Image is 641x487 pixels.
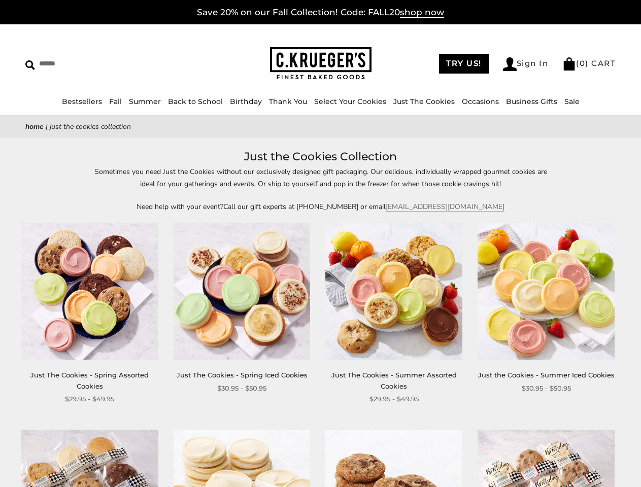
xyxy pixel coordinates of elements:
[25,122,44,131] a: Home
[462,97,499,106] a: Occasions
[30,371,149,390] a: Just The Cookies - Spring Assorted Cookies
[564,97,580,106] a: Sale
[478,223,615,360] img: Just the Cookies - Summer Iced Cookies
[522,383,571,394] span: $30.95 - $50.95
[478,371,615,379] a: Just the Cookies - Summer Iced Cookies
[25,121,616,132] nav: breadcrumbs
[230,97,262,106] a: Birthday
[41,148,600,166] h1: Just the Cookies Collection
[580,58,586,68] span: 0
[562,57,576,71] img: Bag
[177,371,308,379] a: Just The Cookies - Spring Iced Cookies
[369,394,419,404] span: $29.95 - $49.95
[325,223,462,360] img: Just The Cookies - Summer Assorted Cookies
[270,47,372,80] img: C.KRUEGER'S
[87,201,554,213] p: Need help with your event?
[50,122,131,131] span: Just the Cookies Collection
[21,223,158,360] img: Just The Cookies - Spring Assorted Cookies
[314,97,386,106] a: Select Your Cookies
[217,383,266,394] span: $30.95 - $50.95
[223,202,386,212] span: Call our gift experts at [PHONE_NUMBER] or email
[87,166,554,189] p: Sometimes you need Just the Cookies without our exclusively designed gift packaging. Our deliciou...
[562,58,616,68] a: (0) CART
[269,97,307,106] a: Thank You
[168,97,223,106] a: Back to School
[197,7,444,18] a: Save 20% on our Fall Collection! Code: FALL20shop now
[439,54,489,74] a: TRY US!
[503,57,549,71] a: Sign In
[129,97,161,106] a: Summer
[25,60,35,70] img: Search
[386,202,504,212] a: [EMAIL_ADDRESS][DOMAIN_NAME]
[46,122,48,131] span: |
[174,223,311,360] img: Just The Cookies - Spring Iced Cookies
[400,7,444,18] span: shop now
[109,97,122,106] a: Fall
[331,371,457,390] a: Just The Cookies - Summer Assorted Cookies
[503,57,517,71] img: Account
[506,97,557,106] a: Business Gifts
[25,56,160,72] input: Search
[62,97,102,106] a: Bestsellers
[393,97,455,106] a: Just The Cookies
[65,394,114,404] span: $29.95 - $49.95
